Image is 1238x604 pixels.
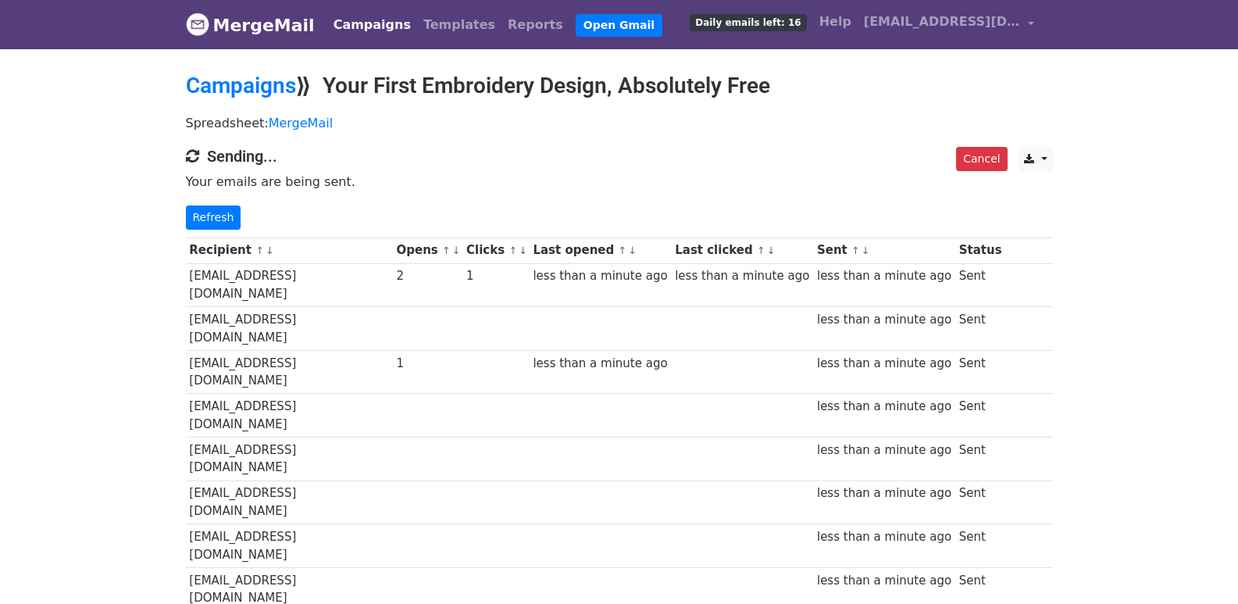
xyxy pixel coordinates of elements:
td: [EMAIL_ADDRESS][DOMAIN_NAME] [186,524,393,568]
th: Clicks [462,238,529,263]
div: less than a minute ago [817,528,951,546]
p: Your emails are being sent. [186,173,1053,190]
h4: Sending... [186,147,1053,166]
div: less than a minute ago [533,267,667,285]
td: Sent [955,263,1005,307]
td: Sent [955,394,1005,438]
span: [EMAIL_ADDRESS][DOMAIN_NAME] [864,13,1020,31]
a: ↑ [851,245,860,256]
a: ↓ [266,245,274,256]
td: [EMAIL_ADDRESS][DOMAIN_NAME] [186,263,393,307]
a: Cancel [956,147,1007,171]
td: Sent [955,350,1005,394]
th: Sent [813,238,955,263]
div: less than a minute ago [817,484,951,502]
iframe: Chat Widget [1160,529,1238,604]
a: Campaigns [327,9,417,41]
div: 1 [397,355,459,373]
td: Sent [955,524,1005,568]
a: Reports [501,9,569,41]
td: [EMAIL_ADDRESS][DOMAIN_NAME] [186,350,393,394]
a: [EMAIL_ADDRESS][DOMAIN_NAME] [858,6,1040,43]
a: ↓ [519,245,527,256]
a: ↓ [767,245,776,256]
div: less than a minute ago [817,572,951,590]
div: less than a minute ago [533,355,667,373]
td: [EMAIL_ADDRESS][DOMAIN_NAME] [186,481,393,524]
img: MergeMail logo [186,13,209,36]
div: less than a minute ago [817,398,951,416]
a: Help [813,6,858,38]
a: ↑ [757,245,765,256]
a: ↑ [255,245,264,256]
p: Spreadsheet: [186,115,1053,131]
a: ↑ [508,245,517,256]
th: Recipient [186,238,393,263]
div: less than a minute ago [817,267,951,285]
a: ↑ [442,245,451,256]
a: MergeMail [186,9,315,41]
th: Last clicked [671,238,813,263]
a: Templates [417,9,501,41]
th: Last opened [530,238,672,263]
h2: ⟫ Your First Embroidery Design, Absolutely Free [186,73,1053,99]
a: ↓ [628,245,637,256]
div: less than a minute ago [817,441,951,459]
a: ↓ [452,245,461,256]
a: Daily emails left: 16 [683,6,812,38]
td: Sent [955,481,1005,524]
div: less than a minute ago [675,267,809,285]
a: Campaigns [186,73,296,98]
a: Open Gmail [576,14,662,37]
div: less than a minute ago [817,311,951,329]
span: Daily emails left: 16 [690,14,806,31]
td: [EMAIL_ADDRESS][DOMAIN_NAME] [186,394,393,438]
div: 1 [466,267,526,285]
td: Sent [955,307,1005,351]
a: ↑ [618,245,626,256]
td: [EMAIL_ADDRESS][DOMAIN_NAME] [186,307,393,351]
div: less than a minute ago [817,355,951,373]
th: Status [955,238,1005,263]
td: Sent [955,438,1005,481]
td: [EMAIL_ADDRESS][DOMAIN_NAME] [186,438,393,481]
a: ↓ [862,245,870,256]
a: MergeMail [269,116,333,130]
th: Opens [393,238,463,263]
div: 2 [397,267,459,285]
a: Refresh [186,206,241,230]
